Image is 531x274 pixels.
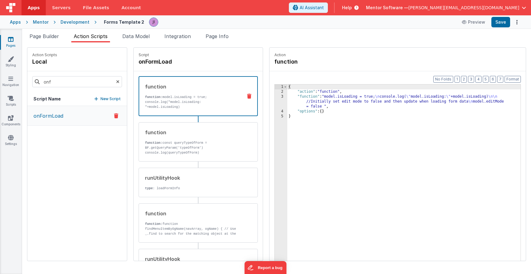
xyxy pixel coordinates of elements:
[145,255,238,263] div: runUtilityHook
[433,76,453,83] button: No Folds
[149,18,158,26] img: 6c3d48e323fef8557f0b76cc516e01c7
[122,33,150,39] span: Data Model
[74,33,108,39] span: Action Scripts
[490,76,496,83] button: 6
[274,53,521,57] p: Action
[164,33,191,39] span: Integration
[505,76,521,83] button: Format
[483,76,489,83] button: 5
[145,95,163,99] strong: function:
[300,5,324,11] span: AI Assistant
[61,19,89,25] div: Development
[139,53,258,57] p: Script
[145,186,238,191] p: : loadFormInfo
[245,261,287,274] iframe: Marker.io feedback button
[104,20,144,24] h4: Forms Template 2
[275,109,287,114] div: 4
[33,96,61,102] h5: Script Name
[145,141,163,145] strong: function:
[145,186,153,190] strong: type
[275,94,287,109] div: 3
[27,106,127,126] button: onFormLoad
[32,53,57,57] p: Action Scripts
[366,5,526,11] button: Mentor Software — [PERSON_NAME][EMAIL_ADDRESS][DOMAIN_NAME]
[145,210,238,217] div: function
[468,76,474,83] button: 3
[513,18,521,26] button: Options
[32,76,122,87] input: Search scripts
[145,140,238,155] p: const queryTypeOfForm = BF.getQueryParam('typeOfForm') console.log(queryTypeOfForm)
[52,5,70,11] span: Servers
[275,89,287,94] div: 2
[289,2,328,13] button: AI Assistant
[275,114,287,119] div: 5
[454,76,460,83] button: 1
[461,76,467,83] button: 2
[83,5,109,11] span: File Assets
[145,83,238,90] div: function
[145,221,238,256] p: function findMenuItemByOgName(navArray, ogName) { // Use _.find to search for the matching object...
[342,5,352,11] span: Help
[497,76,503,83] button: 7
[10,19,21,25] div: Apps
[145,129,238,136] div: function
[491,17,510,27] button: Save
[274,57,367,66] h4: function
[139,57,231,66] h4: onFormLoad
[33,19,49,25] div: Mentor
[29,33,59,39] span: Page Builder
[30,112,63,119] p: onFormLoad
[408,5,519,11] span: [PERSON_NAME][EMAIL_ADDRESS][DOMAIN_NAME]
[145,174,238,182] div: runUtilityHook
[206,33,229,39] span: Page Info
[145,95,238,109] p: model.isLoading = true; console.log("model.isLoading: "+model.isLoading)
[275,84,287,89] div: 1
[32,57,57,66] h4: local
[458,17,489,27] button: Preview
[475,76,482,83] button: 4
[94,96,121,102] button: New Script
[366,5,408,11] span: Mentor Software —
[28,5,40,11] span: Apps
[100,96,121,102] p: New Script
[145,222,163,226] strong: function:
